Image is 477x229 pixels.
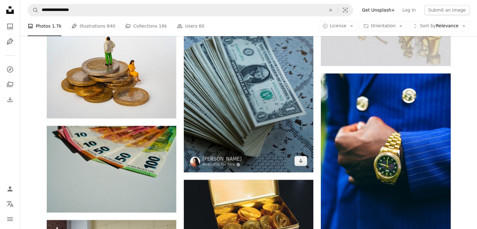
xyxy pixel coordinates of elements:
span: Orientation [371,24,395,29]
span: 840 [107,23,115,30]
button: Clear [324,4,337,16]
a: Available for hire [203,162,242,167]
span: Relevance [420,23,458,29]
a: [PERSON_NAME] [203,156,242,162]
a: Illustrations 840 [72,16,115,36]
span: 16k [159,23,167,30]
img: a bunch of money sitting on top of a table [47,126,176,212]
a: Home — Unsplash [4,4,16,18]
button: Language [4,198,16,210]
a: A stack of twenty dollar bills sitting on top of a table [184,72,313,77]
a: Get Unsplash+ [358,5,399,15]
a: A close up of a person wearing a watch [321,152,450,157]
button: Visual search [338,4,353,16]
a: Log in [399,5,419,15]
a: green and white ceramic figurine [47,72,176,78]
a: Download History [4,93,16,106]
button: License [319,21,358,31]
img: green and white ceramic figurine [47,32,176,118]
span: License [330,24,347,29]
a: Collections 16k [125,16,167,36]
a: Log in / Sign up [4,183,16,195]
img: Go to Elibet Valencia Muñoz's profile [190,157,200,167]
span: 60 [199,23,204,30]
span: Sort by [420,24,436,29]
a: a box of gold coins sitting on a table [184,220,313,226]
a: Photos [4,20,16,33]
button: Search Unsplash [28,4,39,16]
button: Submit an image [424,5,469,15]
button: Orientation [360,21,406,31]
a: Collections [4,78,16,91]
a: Users 60 [177,16,204,36]
button: Menu [4,213,16,225]
button: Sort byRelevance [409,21,469,31]
form: Find visuals sitewide [28,4,353,16]
a: a bunch of money sitting on top of a table [47,166,176,172]
a: Download [294,156,307,166]
a: Explore [4,63,16,76]
a: Illustrations [4,35,16,48]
